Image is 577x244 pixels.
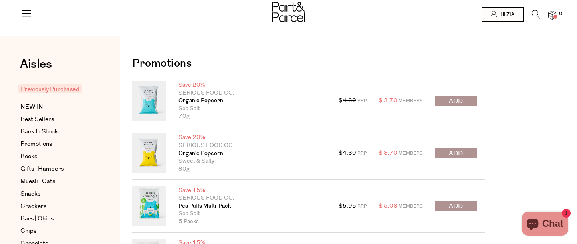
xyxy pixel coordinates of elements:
[557,10,564,18] span: 0
[343,149,356,157] s: 4.60
[20,102,93,112] a: NEW IN
[339,97,343,105] span: $
[357,203,367,209] span: RRP
[20,84,93,94] a: Previously Purchased
[178,210,327,218] p: Sea Salt
[20,102,43,112] span: NEW IN
[178,81,327,89] p: Save 20%
[20,226,36,236] span: Chips
[178,89,327,97] p: Serious Food Co.
[272,2,305,22] img: Part&Parcel
[339,202,343,210] span: $
[178,157,327,165] p: Sweet & Salty
[343,97,356,105] s: 4.60
[20,177,55,186] span: Muesli | Oats
[20,152,37,161] span: Books
[20,127,93,137] a: Back In Stock
[20,139,93,149] a: Promotions
[343,202,356,210] s: 5.95
[178,150,327,158] a: Organic Popcorn
[20,214,93,224] a: Bars | Chips
[20,189,40,199] span: Snacks
[379,97,383,105] span: $
[384,202,397,210] span: 5.06
[339,149,343,157] span: $
[178,113,327,121] p: 70g
[519,212,571,238] inbox-online-store-chat: Shopify online store chat
[132,46,485,75] h2: Promotions
[482,7,524,22] a: Hi Zia
[178,105,327,113] p: Sea Salt
[399,150,423,156] span: Members
[20,189,93,199] a: Snacks
[20,164,93,174] a: Gifts | Hampers
[399,203,423,209] span: Members
[384,97,397,105] span: 3.70
[357,150,367,156] span: RRP
[20,152,93,161] a: Books
[20,55,52,73] span: Aisles
[498,11,514,18] span: Hi Zia
[20,214,54,224] span: Bars | Chips
[20,202,46,211] span: Crackers
[178,202,327,210] a: Pea Puffs Multi-Pack
[20,202,93,211] a: Crackers
[379,149,383,157] span: $
[20,226,93,236] a: Chips
[548,11,556,19] a: 0
[178,97,327,105] a: Organic Popcorn
[384,149,397,157] span: 3.70
[20,58,52,78] a: Aisles
[178,142,327,150] p: Serious Food Co.
[357,98,367,104] span: RRP
[178,187,327,195] p: Save 15%
[20,127,58,137] span: Back In Stock
[20,139,52,149] span: Promotions
[178,218,327,226] p: 5 Packs
[178,134,327,142] p: Save 20%
[18,84,82,93] span: Previously Purchased
[20,177,93,186] a: Muesli | Oats
[20,115,93,124] a: Best Sellers
[178,165,327,173] p: 80g
[379,202,383,210] span: $
[399,98,423,104] span: Members
[20,164,64,174] span: Gifts | Hampers
[20,115,54,124] span: Best Sellers
[178,194,327,202] p: Serious Food Co.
